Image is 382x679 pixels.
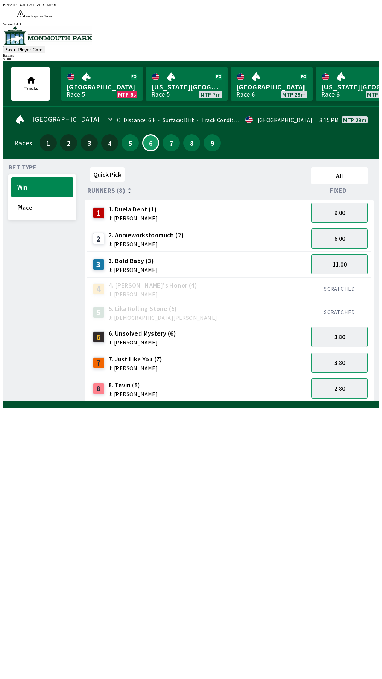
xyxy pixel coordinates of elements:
[61,67,143,101] a: [GEOGRAPHIC_DATA]Race 5MTP 6s
[334,333,345,341] span: 3.80
[163,134,180,151] button: 7
[311,378,368,399] button: 2.80
[123,140,137,145] span: 5
[319,117,339,123] span: 3:15 PM
[311,203,368,223] button: 9.00
[66,82,137,92] span: [GEOGRAPHIC_DATA]
[93,383,104,394] div: 8
[93,170,121,179] span: Quick Pick
[109,391,158,397] span: J: [PERSON_NAME]
[93,283,104,295] div: 4
[155,116,194,123] span: Surface: Dirt
[40,134,57,151] button: 1
[236,82,307,92] span: [GEOGRAPHIC_DATA]
[183,134,200,151] button: 8
[41,140,55,145] span: 1
[109,281,197,290] span: 4. [PERSON_NAME]'s Honor (4)
[146,67,228,101] a: [US_STATE][GEOGRAPHIC_DATA]Race 5MTP 7m
[118,92,136,97] span: MTP 6s
[334,384,345,393] span: 2.80
[109,215,158,221] span: J: [PERSON_NAME]
[109,241,184,247] span: J: [PERSON_NAME]
[151,92,170,97] div: Race 5
[17,183,67,191] span: Win
[201,92,221,97] span: MTP 7m
[311,353,368,373] button: 3.80
[194,116,256,123] span: Track Condition: Firm
[122,134,139,151] button: 5
[282,92,306,97] span: MTP 29m
[82,140,96,145] span: 3
[109,205,158,214] span: 1. Duela Dent (1)
[206,140,219,145] span: 9
[3,3,379,7] div: Public ID:
[311,327,368,347] button: 3.80
[3,46,45,53] button: Scan Player Card
[145,141,157,145] span: 6
[334,359,345,367] span: 3.80
[314,172,365,180] span: All
[109,355,162,364] span: 7. Just Like You (7)
[321,92,340,97] div: Race 6
[231,67,313,101] a: [GEOGRAPHIC_DATA]Race 6MTP 29m
[109,315,218,320] span: J: [DEMOGRAPHIC_DATA][PERSON_NAME]
[334,234,345,243] span: 6.00
[308,187,371,194] div: Fixed
[109,267,158,273] span: J: [PERSON_NAME]
[109,381,158,390] span: 8. Tavin (8)
[332,260,347,268] span: 11.00
[109,291,197,297] span: J: [PERSON_NAME]
[3,26,92,45] img: venue logo
[93,233,104,244] div: 2
[3,53,379,57] div: Balance
[109,329,176,338] span: 6. Unsolved Mystery (6)
[81,134,98,151] button: 3
[109,231,184,240] span: 2. Annieworkstoomuch (2)
[334,209,345,217] span: 9.00
[109,339,176,345] span: J: [PERSON_NAME]
[17,203,67,211] span: Place
[87,187,308,194] div: Runners (8)
[93,259,104,270] div: 3
[343,117,366,123] span: MTP 29m
[101,134,118,151] button: 4
[3,57,379,61] div: $ 0.00
[87,188,125,193] span: Runners (8)
[311,167,368,184] button: All
[204,134,221,151] button: 9
[66,92,85,97] div: Race 5
[62,140,75,145] span: 2
[185,140,198,145] span: 8
[311,285,368,292] div: SCRATCHED
[236,92,255,97] div: Race 6
[8,164,36,170] span: Bet Type
[11,197,73,217] button: Place
[164,140,178,145] span: 7
[93,307,104,318] div: 5
[11,67,50,101] button: Tracks
[109,365,162,371] span: J: [PERSON_NAME]
[93,357,104,368] div: 7
[257,117,313,123] div: [GEOGRAPHIC_DATA]
[311,254,368,274] button: 11.00
[123,116,155,123] span: Distance: 6 F
[11,177,73,197] button: Win
[311,308,368,315] div: SCRATCHED
[93,207,104,219] div: 1
[24,85,39,92] span: Tracks
[117,117,121,123] div: 0
[103,140,116,145] span: 4
[109,304,218,313] span: 5. Lika Rolling Stone (5)
[24,14,52,18] span: Low Paper or Toner
[142,134,159,151] button: 6
[90,167,125,182] button: Quick Pick
[60,134,77,151] button: 2
[32,116,100,122] span: [GEOGRAPHIC_DATA]
[3,22,379,26] div: Version 1.4.0
[14,140,32,146] div: Races
[151,82,222,92] span: [US_STATE][GEOGRAPHIC_DATA]
[311,228,368,249] button: 6.00
[109,256,158,266] span: 3. Bold Baby (3)
[93,331,104,343] div: 6
[330,188,347,193] span: Fixed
